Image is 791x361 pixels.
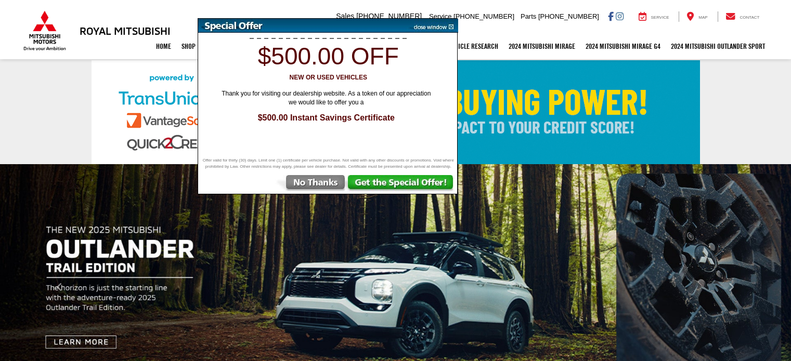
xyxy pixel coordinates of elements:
span: Offer valid for thirty (30) days. Limit one (1) certificate per vehicle purchase. Not valid with ... [201,157,456,170]
span: [PHONE_NUMBER] [538,12,599,20]
img: Get the Special Offer [347,175,457,194]
a: Facebook: Click to visit our Facebook page [608,12,614,20]
span: Sales [336,12,354,20]
a: Home [151,33,176,59]
span: $500.00 Instant Savings Certificate [209,112,443,124]
span: Thank you for visiting our dealership website. As a token of our appreciation we would like to of... [214,89,438,107]
a: 2024 Mitsubishi Mirage G4 [580,33,666,59]
h3: Royal Mitsubishi [80,25,171,36]
h3: New or Used Vehicles [204,74,452,81]
span: Map [698,15,707,20]
span: [PHONE_NUMBER] [453,12,514,20]
a: Shop [176,33,201,59]
h1: $500.00 off [204,43,452,70]
span: Parts [521,12,536,20]
img: No Thanks, Continue to Website [275,175,347,194]
span: Service [651,15,669,20]
a: 2024 Mitsubishi Mirage [503,33,580,59]
span: Contact [740,15,759,20]
a: Contact [718,11,768,22]
a: Instagram: Click to visit our Instagram page [616,12,624,20]
span: [PHONE_NUMBER] [356,12,422,20]
img: Mitsubishi [21,10,68,51]
a: Map [679,11,715,22]
a: 2024 Mitsubishi Outlander SPORT [666,33,770,59]
img: close window [406,19,458,33]
img: Check Your Buying Power [92,60,700,164]
a: Service [631,11,677,22]
span: Service [429,12,451,20]
img: Special Offer [198,19,406,33]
